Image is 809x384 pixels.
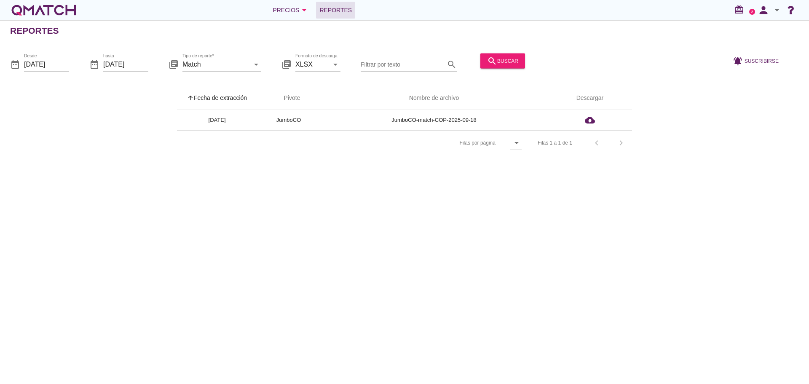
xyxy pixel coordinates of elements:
[726,53,785,68] button: Suscribirse
[103,57,148,71] input: hasta
[319,5,352,15] span: Reportes
[320,110,548,130] td: JumboCO-match-COP-2025-09-18
[548,86,632,110] th: Descargar: Not sorted.
[734,5,747,15] i: redeem
[273,5,309,15] div: Precios
[316,2,355,19] a: Reportes
[538,139,572,147] div: Filas 1 a 1 de 1
[320,86,548,110] th: Nombre de archivo: Not sorted.
[295,57,329,71] input: Formato de descarga
[10,2,78,19] a: white-qmatch-logo
[480,53,525,68] button: buscar
[447,59,457,69] i: search
[749,9,755,15] a: 2
[751,10,753,13] text: 2
[361,57,445,71] input: Filtrar por texto
[745,57,779,64] span: Suscribirse
[512,138,522,148] i: arrow_drop_down
[755,4,772,16] i: person
[299,5,309,15] i: arrow_drop_down
[182,57,249,71] input: Tipo de reporte*
[330,59,340,69] i: arrow_drop_down
[375,131,522,155] div: Filas por página
[24,57,69,71] input: Desde
[585,115,595,125] i: cloud_download
[10,59,20,69] i: date_range
[733,56,745,66] i: notifications_active
[251,59,261,69] i: arrow_drop_down
[257,86,320,110] th: Pivote: Not sorted. Activate to sort ascending.
[257,110,320,130] td: JumboCO
[487,56,518,66] div: buscar
[487,56,497,66] i: search
[10,24,59,38] h2: Reportes
[89,59,99,69] i: date_range
[266,2,316,19] button: Precios
[177,110,257,130] td: [DATE]
[187,94,194,101] i: arrow_upward
[281,59,292,69] i: library_books
[169,59,179,69] i: library_books
[772,5,782,15] i: arrow_drop_down
[177,86,257,110] th: Fecha de extracción: Sorted ascending. Activate to sort descending.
